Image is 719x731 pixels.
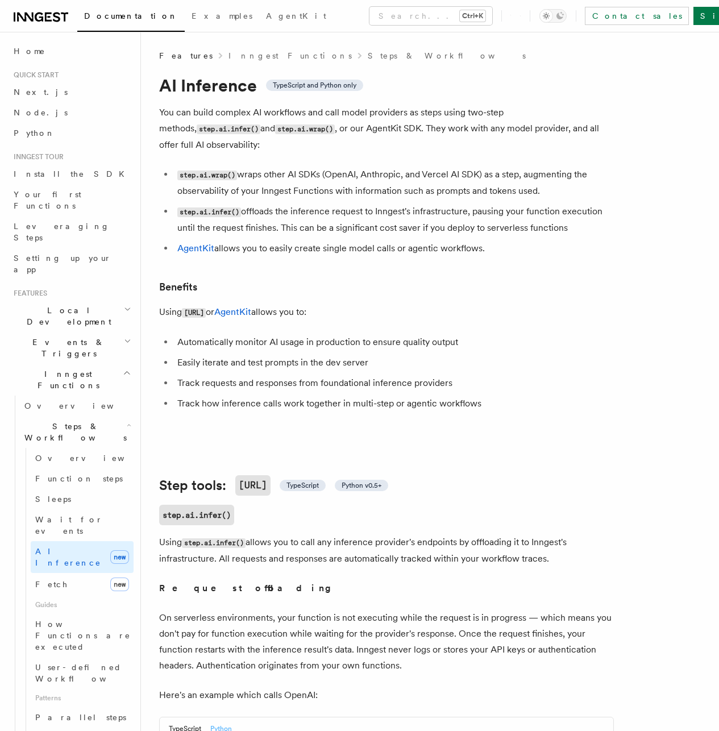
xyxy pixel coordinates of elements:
a: Next.js [9,82,134,102]
span: Features [9,289,47,298]
a: step.ai.infer() [159,505,234,525]
a: Home [9,41,134,61]
span: Patterns [31,689,134,707]
a: Examples [185,3,259,31]
a: Sleeps [31,489,134,509]
code: step.ai.infer() [182,538,246,548]
li: Easily iterate and test prompts in the dev server [174,355,614,371]
a: AI Inferencenew [31,541,134,573]
li: Track requests and responses from foundational inference providers [174,375,614,391]
span: Fetch [35,580,68,589]
span: TypeScript and Python only [273,81,356,90]
strong: Request offloading [159,583,339,593]
a: AgentKit [259,3,333,31]
a: AgentKit [177,243,214,254]
a: Leveraging Steps [9,216,134,248]
a: User-defined Workflows [31,657,134,689]
a: Overview [20,396,134,416]
span: TypeScript [286,481,319,490]
span: new [110,550,129,564]
kbd: Ctrl+K [460,10,485,22]
span: Inngest Functions [9,368,123,391]
span: Sleeps [35,495,71,504]
span: Overview [35,454,152,463]
a: Parallel steps [31,707,134,728]
a: Python [9,123,134,143]
a: Setting up your app [9,248,134,280]
h1: AI Inference [159,75,614,95]
p: Here's an example which calls OpenAI: [159,687,614,703]
span: Features [159,50,213,61]
li: allows you to easily create single model calls or agentic workflows. [174,240,614,256]
span: AgentKit [266,11,326,20]
a: Overview [31,448,134,468]
code: [URL] [182,308,206,318]
a: Benefits [159,279,197,295]
span: AI Inference [35,547,101,567]
li: Track how inference calls work together in multi-step or agentic workflows [174,396,614,412]
button: Local Development [9,300,134,332]
a: Step tools:[URL] TypeScript Python v0.5+ [159,475,388,496]
span: Function steps [35,474,123,483]
span: Next.js [14,88,68,97]
span: Steps & Workflows [20,421,127,443]
p: Using or allows you to: [159,304,614,321]
span: Parallel steps [35,713,126,722]
li: wraps other AI SDKs (OpenAI, Anthropic, and Vercel AI SDK) as a step, augmenting the observabilit... [174,167,614,199]
span: new [110,578,129,591]
span: Overview [24,401,142,410]
span: Setting up your app [14,254,111,274]
a: Node.js [9,102,134,123]
span: Python [14,128,55,138]
a: Wait for events [31,509,134,541]
a: How Functions are executed [31,614,134,657]
a: Fetchnew [31,573,134,596]
a: Inngest Functions [228,50,352,61]
span: Home [14,45,45,57]
span: User-defined Workflows [35,663,138,683]
code: [URL] [235,475,271,496]
p: You can build complex AI workflows and call model providers as steps using two-step methods, and ... [159,105,614,153]
span: Documentation [84,11,178,20]
code: step.ai.wrap() [275,124,335,134]
button: Inngest Functions [9,364,134,396]
li: offloads the inference request to Inngest's infrastructure, pausing your function execution until... [174,203,614,236]
button: Steps & Workflows [20,416,134,448]
button: Toggle dark mode [539,9,567,23]
span: Quick start [9,70,59,80]
span: Local Development [9,305,124,327]
span: Install the SDK [14,169,131,178]
span: Wait for events [35,515,103,535]
span: How Functions are executed [35,620,131,651]
a: AgentKit [214,306,251,317]
p: Using allows you to call any inference provider's endpoints by offloading it to Inngest's infrast... [159,534,614,567]
span: Leveraging Steps [14,222,110,242]
span: Examples [192,11,252,20]
p: On serverless environments, your function is not executing while the request is in progress — whi... [159,610,614,674]
span: Node.js [14,108,68,117]
button: Events & Triggers [9,332,134,364]
a: Function steps [31,468,134,489]
a: Install the SDK [9,164,134,184]
span: Your first Functions [14,190,81,210]
li: Automatically monitor AI usage in production to ensure quality output [174,334,614,350]
button: Search...Ctrl+K [369,7,492,25]
code: step.ai.infer() [177,207,241,217]
a: Contact sales [585,7,689,25]
a: Documentation [77,3,185,32]
code: step.ai.infer() [197,124,260,134]
span: Guides [31,596,134,614]
span: Python v0.5+ [342,481,381,490]
a: Your first Functions [9,184,134,216]
code: step.ai.wrap() [177,171,237,180]
a: Steps & Workflows [368,50,526,61]
span: Inngest tour [9,152,64,161]
span: Events & Triggers [9,337,124,359]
